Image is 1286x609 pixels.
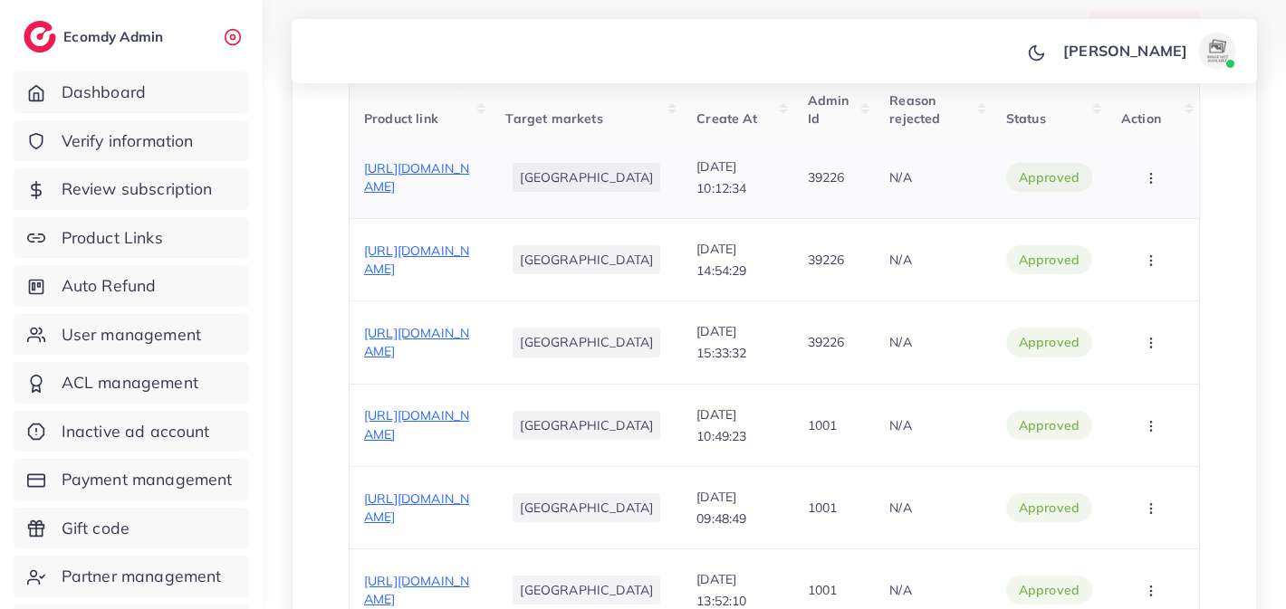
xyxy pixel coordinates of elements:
[889,169,911,186] span: N/A
[364,110,438,127] span: Product link
[1019,168,1080,186] span: approved
[889,417,911,433] span: N/A
[14,362,249,404] a: ACL management
[364,160,469,195] span: [URL][DOMAIN_NAME]
[14,120,249,162] a: Verify information
[696,486,778,529] p: [DATE] 09:48:49
[505,110,602,127] span: Target markets
[696,110,757,127] span: Create At
[1019,251,1080,269] span: approved
[889,92,940,127] span: Reason rejected
[808,331,845,353] p: 39226
[808,497,838,519] p: 1001
[62,81,146,104] span: Dashboard
[1019,499,1080,517] span: approved
[14,411,249,452] a: Inactive ad account
[808,579,838,601] p: 1001
[62,274,157,298] span: Auto Refund
[1006,110,1046,127] span: Status
[364,490,469,525] span: [URL][DOMAIN_NAME]
[364,407,469,442] span: [URL][DOMAIN_NAME]
[24,21,56,52] img: logo
[62,226,163,250] span: Product Links
[62,323,201,347] span: User management
[808,167,845,188] p: 39226
[1199,33,1235,69] img: avatar
[364,573,469,607] span: [URL][DOMAIN_NAME]
[1019,581,1080,599] span: approved
[1121,110,1161,127] span: Action
[62,565,222,588] span: Partner management
[364,325,469,359] span: [URL][DOMAIN_NAME]
[14,556,249,597] a: Partner management
[24,21,168,52] a: logoEcomdy Admin
[696,238,778,281] p: [DATE] 14:54:29
[14,459,249,500] a: Payment management
[63,28,168,45] h2: Ecomdy Admin
[62,468,233,491] span: Payment management
[14,71,249,113] a: Dashboard
[889,334,911,350] span: N/A
[14,314,249,356] a: User management
[62,517,130,540] span: Gift code
[513,245,660,274] li: [GEOGRAPHIC_DATA]
[513,163,660,192] li: [GEOGRAPHIC_DATA]
[62,177,213,201] span: Review subscription
[14,168,249,210] a: Review subscription
[1063,40,1187,62] p: [PERSON_NAME]
[14,265,249,307] a: Auto Refund
[513,576,660,604] li: [GEOGRAPHIC_DATA]
[62,371,198,395] span: ACL management
[62,420,210,443] span: Inactive ad account
[1019,416,1080,434] span: approved
[696,320,778,364] p: [DATE] 15:33:32
[14,217,249,259] a: Product Links
[696,156,778,199] p: [DATE] 10:12:34
[808,92,849,127] span: Admin Id
[513,493,660,522] li: [GEOGRAPHIC_DATA]
[808,414,838,436] p: 1001
[62,129,194,153] span: Verify information
[889,582,911,598] span: N/A
[14,508,249,549] a: Gift code
[1019,333,1080,351] span: approved
[513,328,660,357] li: [GEOGRAPHIC_DATA]
[889,500,911,516] span: N/A
[808,249,845,271] p: 39226
[1053,33,1243,69] a: [PERSON_NAME]avatar
[696,404,778,447] p: [DATE] 10:49:23
[513,411,660,440] li: [GEOGRAPHIC_DATA]
[889,252,911,268] span: N/A
[364,243,469,277] span: [URL][DOMAIN_NAME]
